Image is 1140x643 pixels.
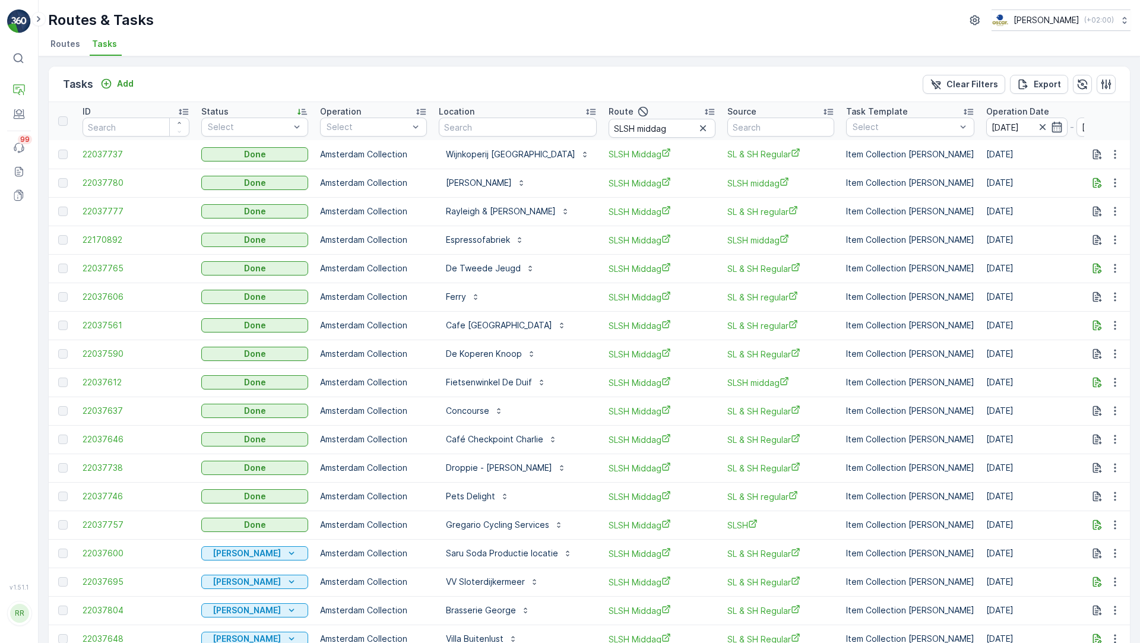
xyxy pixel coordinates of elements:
span: 22037646 [83,433,189,445]
a: 22037746 [83,490,189,502]
p: [PERSON_NAME] [1014,14,1079,26]
span: 22037606 [83,291,189,303]
span: SL & SH Regular [727,462,834,474]
a: SLSH Middag [609,576,715,588]
span: SLSH Middag [609,291,715,303]
button: De Tweede Jeugd [439,259,542,278]
p: Item Collection [PERSON_NAME] [846,519,974,531]
a: SLSH Middag [609,433,715,446]
p: Select [208,121,290,133]
p: Amsterdam Collection [320,348,427,360]
div: Toggle Row Selected [58,207,68,216]
button: De Koperen Knoop [439,344,543,363]
a: SL & SH Regular [727,547,834,560]
button: Droppie - [PERSON_NAME] [439,458,574,477]
p: Café Checkpoint Charlie [446,433,543,445]
button: Geen Afval [201,546,308,560]
p: Status [201,106,229,118]
p: Tasks [63,76,93,93]
a: SL & SH regular [727,319,834,332]
button: Done [201,489,308,503]
button: Done [201,176,308,190]
p: Amsterdam Collection [320,433,427,445]
p: Amsterdam Collection [320,576,427,588]
button: Espressofabriek [439,230,531,249]
span: SL & SH regular [727,490,834,503]
p: Amsterdam Collection [320,291,427,303]
div: RR [10,604,29,623]
a: SLSH Middag [609,262,715,275]
p: Source [727,106,756,118]
a: SLSH Middag [609,177,715,189]
button: Ferry [439,287,487,306]
p: Item Collection [PERSON_NAME] [846,319,974,331]
a: 22037757 [83,519,189,531]
button: Pets Delight [439,487,517,506]
a: SL & SH Regular [727,348,834,360]
p: Amsterdam Collection [320,376,427,388]
span: 22037561 [83,319,189,331]
div: Toggle Row Selected [58,321,68,330]
p: Done [244,462,266,474]
div: Toggle Row Selected [58,378,68,387]
a: 22037600 [83,547,189,559]
span: SL & SH Regular [727,433,834,446]
a: 22037780 [83,177,189,189]
input: Search [609,119,715,138]
span: Routes [50,38,80,50]
button: Done [201,347,308,361]
p: Done [244,291,266,303]
button: Done [201,204,308,218]
span: v 1.51.1 [7,584,31,591]
span: 22037804 [83,604,189,616]
div: Toggle Row Selected [58,235,68,245]
p: Item Collection [PERSON_NAME] [846,234,974,246]
span: SLSH middag [727,376,834,389]
button: Rayleigh & [PERSON_NAME] [439,202,577,221]
button: Done [201,375,308,389]
button: Done [201,461,308,475]
p: Item Collection [PERSON_NAME] [846,604,974,616]
div: Toggle Row Selected [58,549,68,558]
a: SLSH Middag [609,148,715,160]
a: SLSH Middag [609,405,715,417]
button: Done [201,404,308,418]
p: [PERSON_NAME] [213,576,281,588]
button: Concourse [439,401,511,420]
p: Done [244,205,266,217]
div: Toggle Row Selected [58,577,68,587]
p: Item Collection [PERSON_NAME] [846,177,974,189]
p: Clear Filters [946,78,998,90]
span: SLSH Middag [609,547,715,560]
p: Operation Date [986,106,1049,118]
span: SLSH Middag [609,348,715,360]
span: 22170892 [83,234,189,246]
p: Amsterdam Collection [320,405,427,417]
a: SLSH [727,519,834,531]
p: Amsterdam Collection [320,262,427,274]
p: 99 [20,135,30,144]
p: VV Sloterdijkermeer [446,576,525,588]
button: Cafe [GEOGRAPHIC_DATA] [439,316,574,335]
p: Done [244,376,266,388]
span: SLSH Middag [609,519,715,531]
p: Item Collection [PERSON_NAME] [846,490,974,502]
a: SL & SH regular [727,205,834,218]
p: De Koperen Knoop [446,348,522,360]
p: Done [244,148,266,160]
button: [PERSON_NAME](+02:00) [992,9,1130,31]
p: Amsterdam Collection [320,205,427,217]
span: SLSH Middag [609,376,715,389]
input: Search [439,118,597,137]
p: Location [439,106,474,118]
button: Saru Soda Productie locatie [439,544,579,563]
span: SL & SH Regular [727,576,834,588]
span: SL & SH Regular [727,405,834,417]
p: Item Collection [PERSON_NAME] [846,433,974,445]
div: Toggle Row Selected [58,463,68,473]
